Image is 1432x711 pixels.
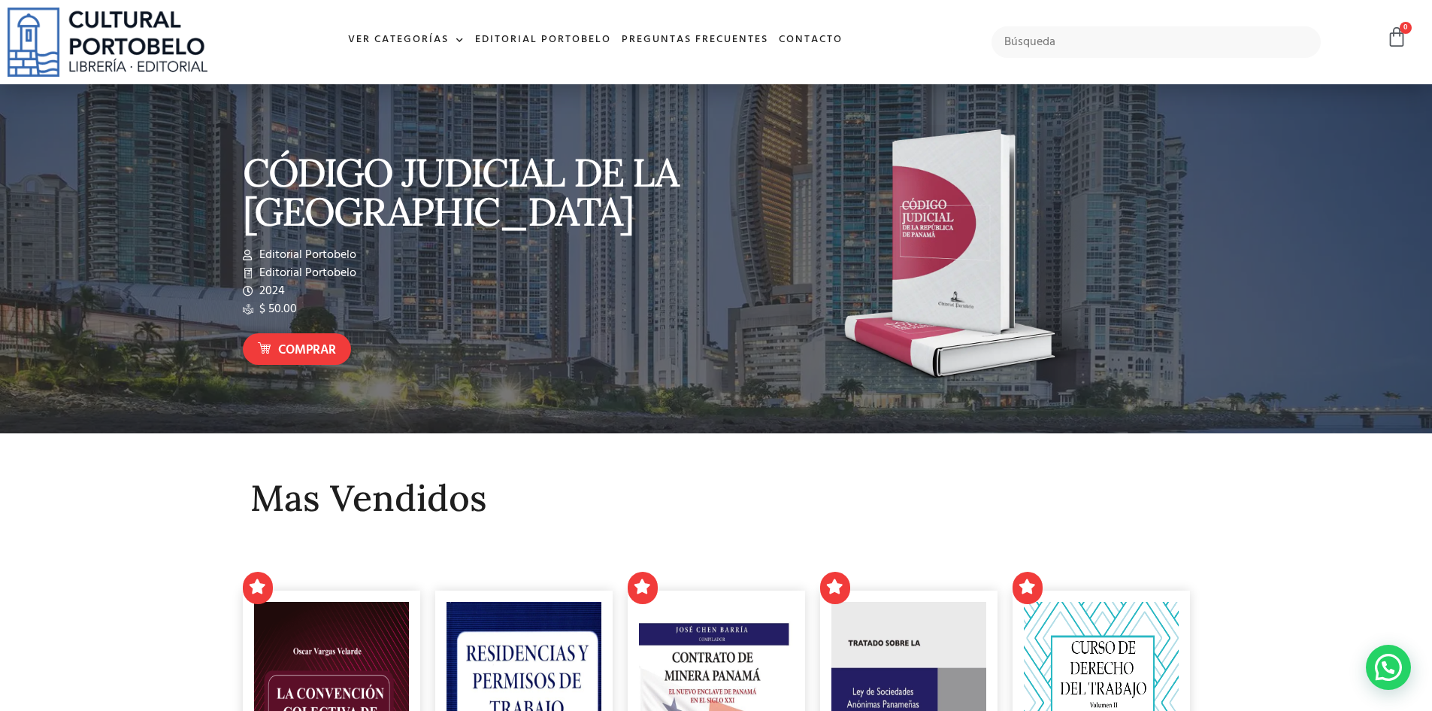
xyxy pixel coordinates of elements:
a: Preguntas frecuentes [616,24,774,56]
p: CÓDIGO JUDICIAL DE LA [GEOGRAPHIC_DATA] [243,153,709,231]
span: 2024 [256,282,285,300]
a: Editorial Portobelo [470,24,616,56]
span: Comprar [278,341,336,360]
input: Búsqueda [992,26,1321,58]
a: Ver Categorías [343,24,470,56]
span: $ 50.00 [256,300,297,318]
span: Editorial Portobelo [256,264,356,282]
span: Editorial Portobelo [256,246,356,264]
span: 0 [1400,22,1412,34]
h2: Mas Vendidos [250,479,1182,518]
a: 0 [1386,26,1407,48]
a: Contacto [774,24,848,56]
a: Comprar [243,333,351,366]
